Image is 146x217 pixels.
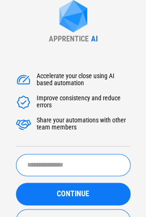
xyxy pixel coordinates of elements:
[37,117,131,132] div: Share your automations with other team members
[16,183,131,205] button: CONTINUE
[37,95,131,110] div: Improve consistency and reduce errors
[16,117,31,132] img: Accelerate
[91,34,98,43] div: AI
[49,34,89,43] div: APPRENTICE
[16,72,31,88] img: Accelerate
[57,190,89,198] span: CONTINUE
[37,72,131,88] div: Accelerate your close using AI based automation
[16,95,31,110] img: Accelerate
